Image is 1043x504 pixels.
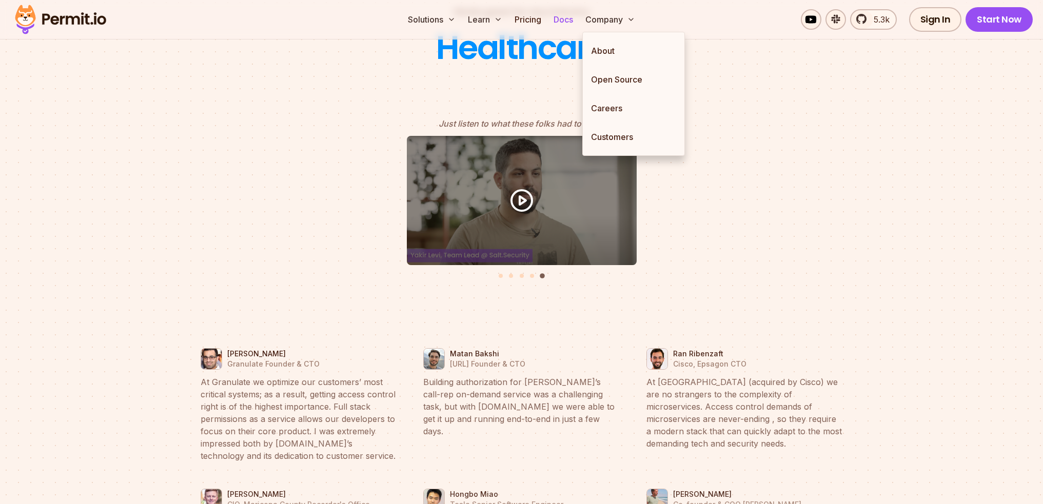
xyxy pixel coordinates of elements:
button: Go to slide 3 [520,274,524,278]
p: Hongbo Miao [450,489,563,499]
a: Open Source [583,65,684,94]
p: Ran Ribenzaft [673,349,746,359]
p: [PERSON_NAME] [673,489,801,499]
a: Careers [583,94,684,123]
img: Matan Bakshi | Buzzer.ai Founder & CTO [424,346,444,372]
button: Go to slide 4 [530,274,534,278]
p: Cisco, Epsagon CTO [673,359,746,369]
a: Customers [583,123,684,151]
button: Learn [464,9,506,30]
a: Pricing [510,9,545,30]
li: 5 of 5 [193,136,850,268]
button: Go to slide 2 [509,274,513,278]
button: Yakir Levi, Team Lead at Salt.Security recommendation [193,136,850,265]
span: 5.3k [868,13,890,26]
blockquote: At Granulate we optimize our customers’ most critical systems; as a result, getting access contro... [201,376,397,462]
a: Docs [549,9,577,30]
button: Company [581,9,639,30]
img: Permit logo [10,2,111,37]
blockquote: At [GEOGRAPHIC_DATA] (acquired by Cisco) we are no strangers to the complexity of microservices. ... [646,376,843,450]
a: 5.3k [850,9,897,30]
img: Tal Saiag | Granulate Founder & CTO [201,346,222,372]
img: Ran Ribenzaft | Cisco, Epsagon CTO [647,346,667,372]
p: Just listen to what these folks had to say... [439,117,604,130]
button: Go to slide 1 [499,274,503,278]
button: Solutions [404,9,460,30]
p: Matan Bakshi [450,349,525,359]
div: Testimonials [193,136,850,284]
p: Granulate Founder & CTO [227,359,320,369]
a: Sign In [909,7,962,32]
div: Healthcare [436,27,607,68]
a: About [583,36,684,65]
p: [PERSON_NAME] [227,349,320,359]
p: [URL] Founder & CTO [450,359,525,369]
a: Start Now [966,7,1033,32]
ul: Select a slide to show [193,264,850,279]
blockquote: Building authorization for [PERSON_NAME]’s call-rep on-demand service was a challenging task, but... [423,376,620,437]
p: [PERSON_NAME] [227,489,370,499]
button: Go to slide 5 [540,273,545,278]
